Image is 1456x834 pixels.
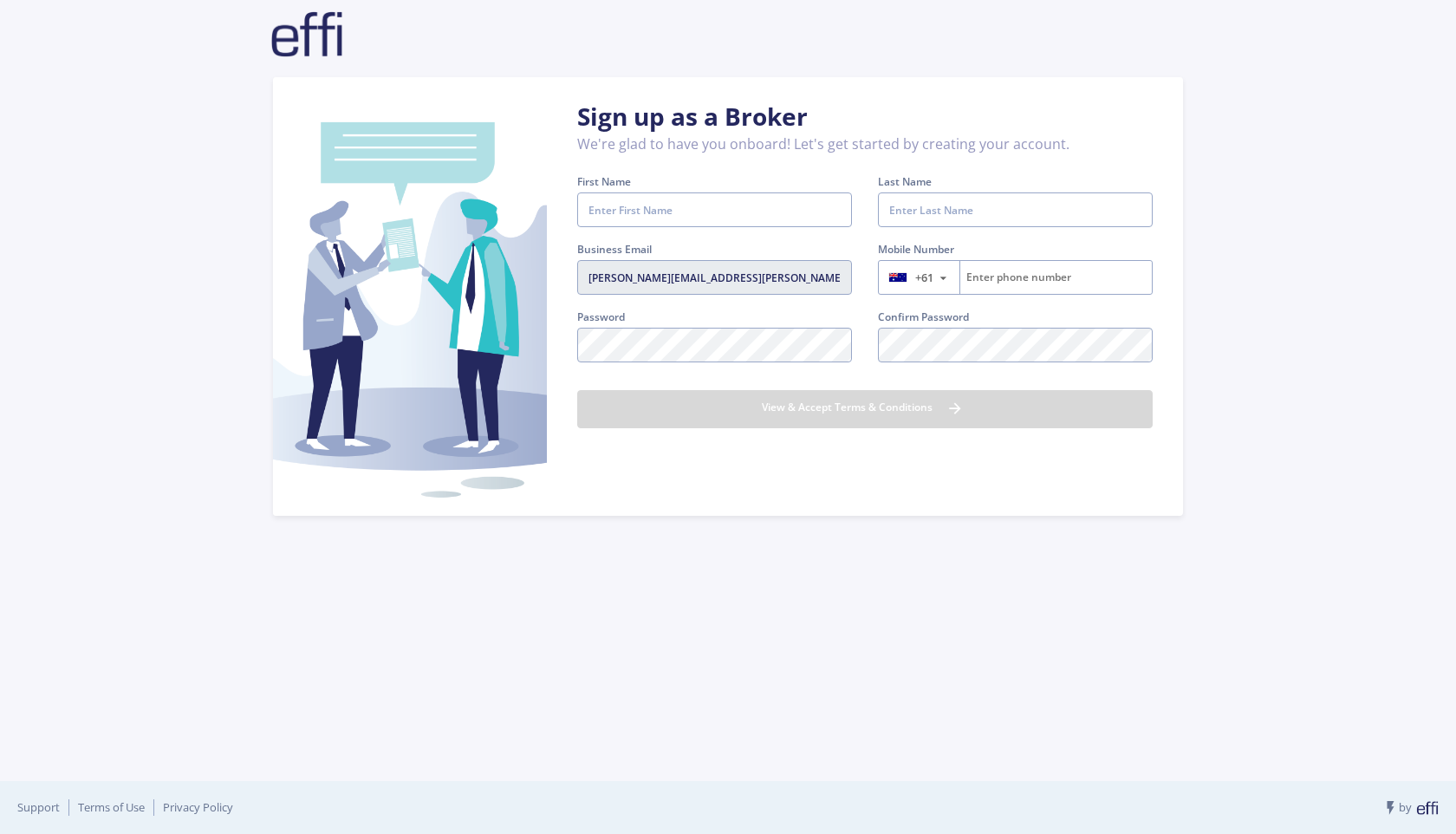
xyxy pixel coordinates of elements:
[960,261,1152,294] input: Enter phone number
[577,241,852,257] label: Business Email
[577,390,1153,428] button: View & Accept Terms & Conditions
[163,799,233,815] a: Privacy Policy
[878,241,1153,257] label: Mobile Number
[78,799,145,815] a: Terms of Use
[269,10,345,58] img: default.png
[577,309,852,325] label: Password
[577,103,1153,129] h3: Sign up as a Broker
[878,173,1153,190] label: Last Name
[878,309,1153,325] label: Confirm Password
[915,270,933,286] span: +61
[17,799,60,815] a: Support
[878,192,1153,227] input: Enter Last Name
[1382,799,1439,817] span: by
[577,173,852,190] label: First Name
[577,192,852,227] input: Enter First Name
[577,136,1153,153] h5: We're glad to have you onboard! Let's get started by creating your account.
[938,273,953,282] span: ▼
[577,260,852,295] input: Enter Email address
[273,77,547,516] img: sign-up-img.34b261e.png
